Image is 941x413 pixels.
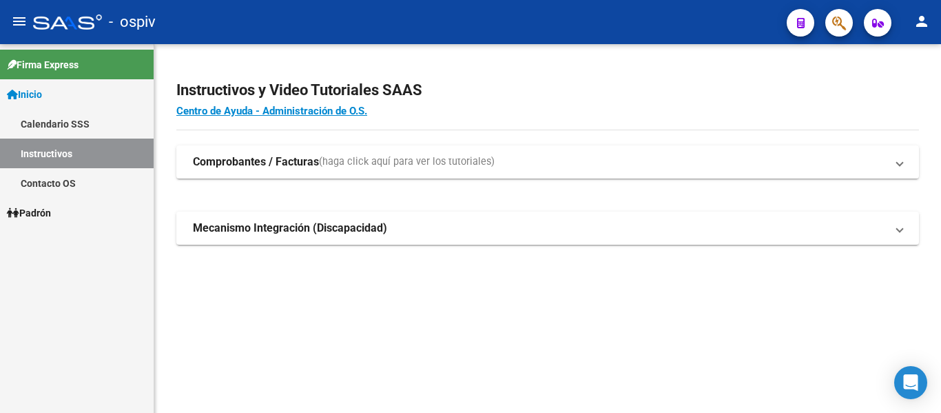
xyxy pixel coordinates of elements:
mat-icon: menu [11,13,28,30]
strong: Mecanismo Integración (Discapacidad) [193,221,387,236]
strong: Comprobantes / Facturas [193,154,319,170]
mat-expansion-panel-header: Comprobantes / Facturas(haga click aquí para ver los tutoriales) [176,145,919,179]
span: Padrón [7,205,51,221]
a: Centro de Ayuda - Administración de O.S. [176,105,367,117]
mat-icon: person [913,13,930,30]
span: (haga click aquí para ver los tutoriales) [319,154,495,170]
mat-expansion-panel-header: Mecanismo Integración (Discapacidad) [176,212,919,245]
div: Open Intercom Messenger [894,366,927,399]
span: - ospiv [109,7,156,37]
span: Firma Express [7,57,79,72]
h2: Instructivos y Video Tutoriales SAAS [176,77,919,103]
span: Inicio [7,87,42,102]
